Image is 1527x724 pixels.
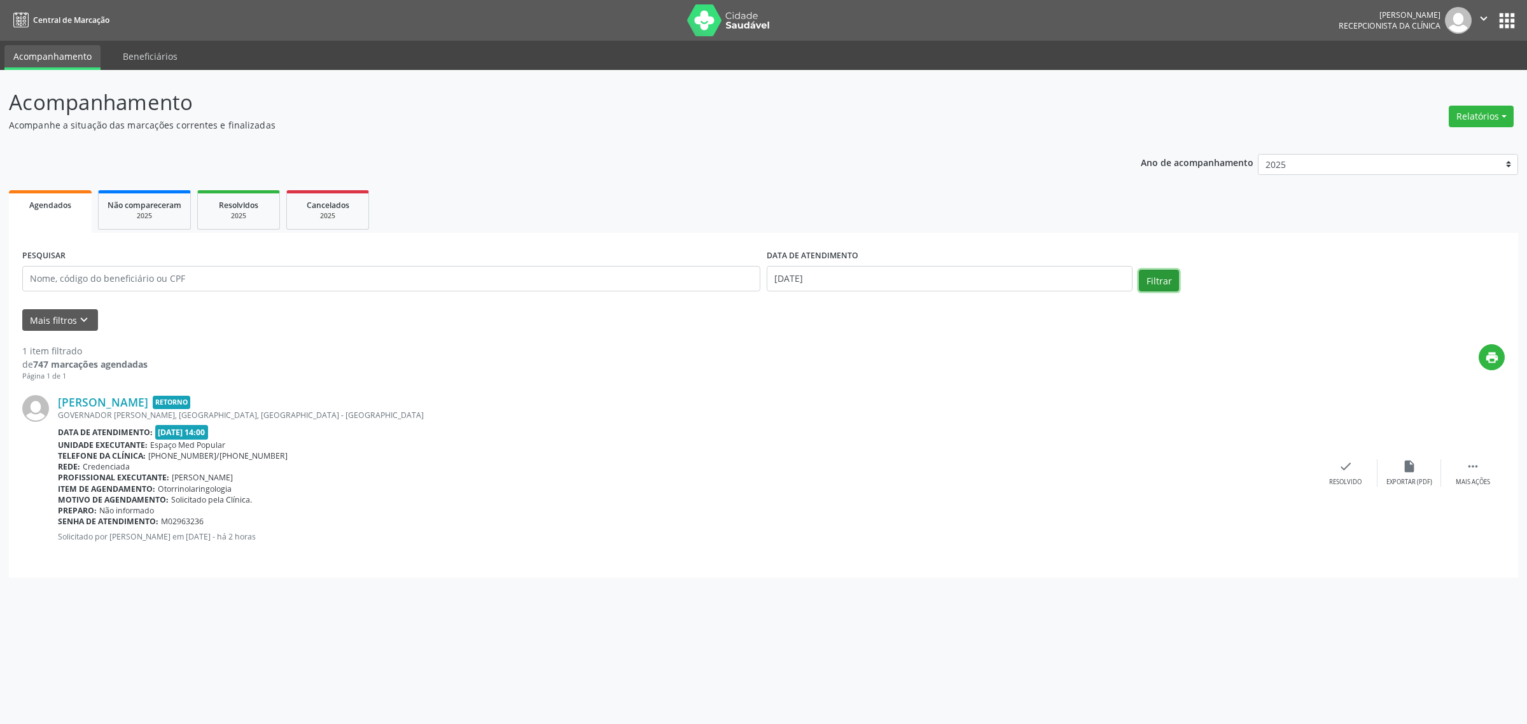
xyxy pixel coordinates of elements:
p: Acompanhe a situação das marcações correntes e finalizadas [9,118,1065,132]
i: print [1485,351,1499,365]
p: Solicitado por [PERSON_NAME] em [DATE] - há 2 horas [58,531,1314,542]
span: Recepcionista da clínica [1339,20,1440,31]
b: Senha de atendimento: [58,516,158,527]
input: Selecione um intervalo [767,266,1133,291]
img: img [1445,7,1472,34]
b: Telefone da clínica: [58,450,146,461]
button: apps [1496,10,1518,32]
a: Central de Marcação [9,10,109,31]
i:  [1466,459,1480,473]
span: Não compareceram [108,200,181,211]
div: Página 1 de 1 [22,371,148,382]
div: GOVERNADOR [PERSON_NAME], [GEOGRAPHIC_DATA], [GEOGRAPHIC_DATA] - [GEOGRAPHIC_DATA] [58,410,1314,421]
div: Mais ações [1456,478,1490,487]
a: Acompanhamento [4,45,101,70]
b: Profissional executante: [58,472,169,483]
span: [PHONE_NUMBER]/[PHONE_NUMBER] [148,450,288,461]
div: 2025 [207,211,270,221]
div: Exportar (PDF) [1386,478,1432,487]
i:  [1477,11,1491,25]
span: [DATE] 14:00 [155,425,209,440]
span: M02963236 [161,516,204,527]
button:  [1472,7,1496,34]
div: [PERSON_NAME] [1339,10,1440,20]
b: Item de agendamento: [58,484,155,494]
i: insert_drive_file [1402,459,1416,473]
b: Preparo: [58,505,97,516]
b: Unidade executante: [58,440,148,450]
span: Central de Marcação [33,15,109,25]
button: Mais filtroskeyboard_arrow_down [22,309,98,331]
button: Relatórios [1449,106,1514,127]
button: Filtrar [1139,270,1179,291]
p: Ano de acompanhamento [1141,154,1253,170]
b: Motivo de agendamento: [58,494,169,505]
span: Credenciada [83,461,130,472]
span: Não informado [99,505,154,516]
b: Data de atendimento: [58,427,153,438]
div: de [22,358,148,371]
div: 1 item filtrado [22,344,148,358]
span: Espaço Med Popular [150,440,225,450]
p: Acompanhamento [9,87,1065,118]
span: Cancelados [307,200,349,211]
i: check [1339,459,1353,473]
span: Otorrinolaringologia [158,484,232,494]
label: PESQUISAR [22,246,66,266]
button: print [1479,344,1505,370]
span: [PERSON_NAME] [172,472,233,483]
div: 2025 [108,211,181,221]
span: Agendados [29,200,71,211]
b: Rede: [58,461,80,472]
a: Beneficiários [114,45,186,67]
div: 2025 [296,211,359,221]
img: img [22,395,49,422]
a: [PERSON_NAME] [58,395,148,409]
label: DATA DE ATENDIMENTO [767,246,858,266]
span: Solicitado pela Clínica. [171,494,252,505]
div: Resolvido [1329,478,1362,487]
span: Retorno [153,396,190,409]
span: Resolvidos [219,200,258,211]
input: Nome, código do beneficiário ou CPF [22,266,760,291]
i: keyboard_arrow_down [77,313,91,327]
strong: 747 marcações agendadas [33,358,148,370]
